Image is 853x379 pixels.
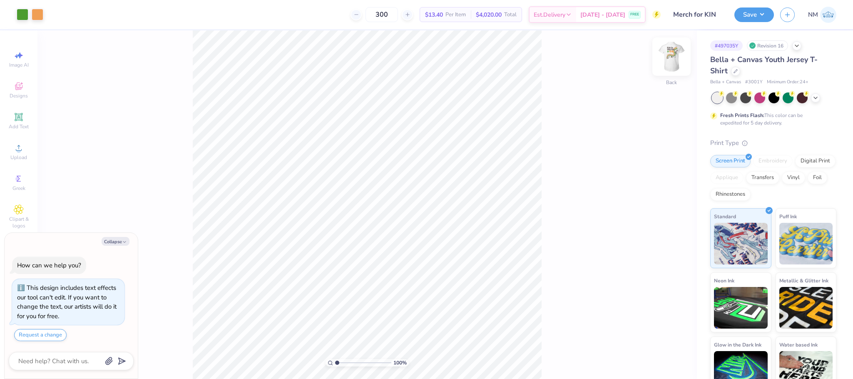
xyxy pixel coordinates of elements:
span: Puff Ink [779,212,797,221]
div: Revision 16 [747,40,788,51]
img: Naina Mehta [820,7,836,23]
span: Metallic & Glitter Ink [779,276,828,285]
input: Untitled Design [667,6,728,23]
button: Collapse [102,237,129,246]
div: Rhinestones [710,188,751,201]
div: Applique [710,172,744,184]
span: Bella + Canvas [710,79,741,86]
div: Back [666,79,677,86]
div: Vinyl [782,172,805,184]
span: Minimum Order: 24 + [767,79,808,86]
div: Print Type [710,138,836,148]
div: How can we help you? [17,261,81,269]
a: NM [808,7,836,23]
img: Back [655,40,688,73]
span: Standard [714,212,736,221]
span: Water based Ink [779,340,818,349]
div: Embroidery [753,155,793,167]
img: Metallic & Glitter Ink [779,287,833,329]
div: Transfers [746,172,779,184]
span: 100 % [393,359,407,367]
span: [DATE] - [DATE] [580,10,625,19]
img: Standard [714,223,768,264]
strong: Fresh Prints Flash: [720,112,764,119]
span: Greek [12,185,25,192]
div: Digital Print [795,155,836,167]
span: $4,020.00 [476,10,502,19]
span: Bella + Canvas Youth Jersey T-Shirt [710,55,818,76]
span: Designs [10,92,28,99]
span: FREE [630,12,639,17]
span: Add Text [9,123,29,130]
span: Glow in the Dark Ink [714,340,761,349]
span: Neon Ink [714,276,734,285]
span: Total [504,10,517,19]
img: Puff Ink [779,223,833,264]
img: Neon Ink [714,287,768,329]
span: $13.40 [425,10,443,19]
div: Foil [808,172,827,184]
span: Per Item [445,10,466,19]
input: – – [366,7,398,22]
span: Clipart & logos [4,216,33,229]
span: Upload [10,154,27,161]
button: Request a change [14,329,67,341]
button: Save [734,7,774,22]
span: # 3001Y [745,79,763,86]
span: NM [808,10,818,20]
div: This design includes text effects our tool can't edit. If you want to change the text, our artist... [17,284,117,320]
div: # 497035Y [710,40,743,51]
div: This color can be expedited for 5 day delivery. [720,112,823,127]
div: Screen Print [710,155,751,167]
span: Est. Delivery [534,10,565,19]
span: Image AI [9,62,29,68]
